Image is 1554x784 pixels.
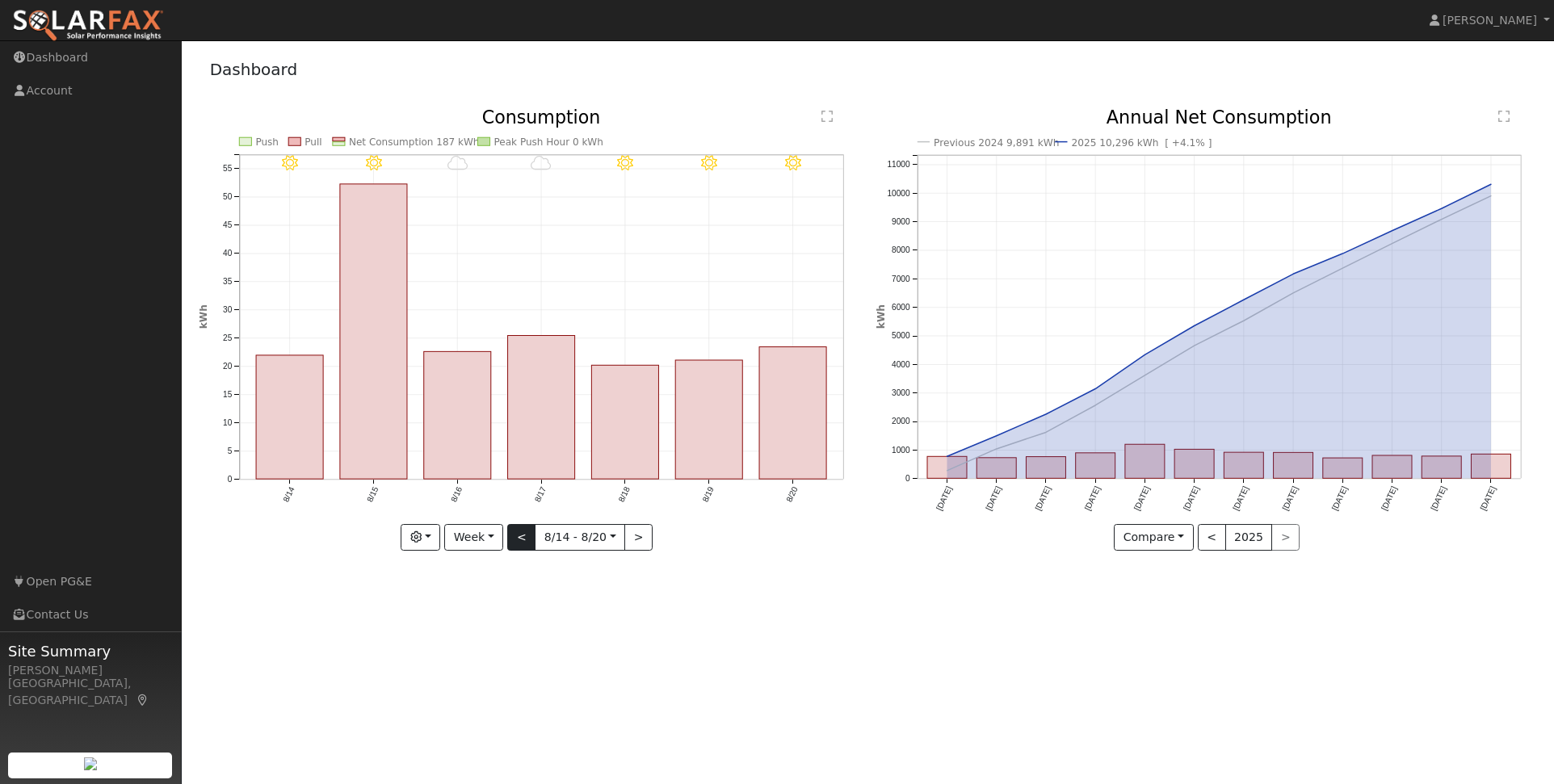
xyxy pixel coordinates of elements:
rect: onclick="" [1323,458,1363,478]
div: [GEOGRAPHIC_DATA], [GEOGRAPHIC_DATA] [8,675,173,709]
span: [PERSON_NAME] [1443,14,1537,27]
rect: onclick="" [759,347,826,480]
rect: onclick="" [1472,455,1511,479]
text: 3000 [892,388,910,397]
span: Site Summary [8,640,173,662]
rect: onclick="" [340,184,407,479]
text: [DATE] [984,485,1003,513]
text: 25 [223,333,233,342]
circle: onclick="" [944,454,951,460]
button: < [1198,524,1226,551]
button: < [507,524,535,551]
text: 8/14 [281,485,296,504]
text: [DATE] [1034,485,1053,513]
circle: onclick="" [993,433,1000,439]
text: [DATE] [1232,485,1251,513]
text: [DATE] [1132,485,1152,513]
text: 8/17 [533,485,548,504]
text: 2025 10,296 kWh [ +4.1% ] [1072,137,1212,149]
text: 5000 [892,332,910,341]
circle: onclick="" [1142,352,1149,358]
text: 30 [223,305,233,314]
text: 8000 [892,245,910,254]
rect: onclick="" [423,352,490,480]
text: Peak Push Hour 0 kWh [493,136,603,148]
circle: onclick="" [1241,297,1247,304]
rect: onclick="" [1422,456,1462,478]
text: [DATE] [1182,485,1201,513]
i: 8/16 - MostlyCloudy [447,156,467,172]
circle: onclick="" [944,467,951,474]
rect: onclick="" [976,458,1016,479]
circle: onclick="" [1340,265,1346,271]
text: 5 [227,447,232,455]
i: 8/14 - Clear [281,156,297,172]
rect: onclick="" [927,457,967,479]
text: 35 [223,277,233,286]
text: Annual Net Consumption [1107,107,1332,128]
text: 40 [223,249,233,258]
text: 55 [223,164,233,173]
i: 8/19 - Clear [701,156,717,172]
text: Previous 2024 9,891 kWh [934,137,1059,149]
circle: onclick="" [1092,386,1098,392]
text: 0 [227,475,232,484]
i: 8/15 - Clear [365,156,381,172]
text: [DATE] [1083,485,1102,513]
text: 0 [905,474,910,483]
rect: onclick="" [1174,450,1214,479]
circle: onclick="" [1241,317,1247,324]
text: 11000 [887,160,910,169]
rect: onclick="" [1274,453,1313,479]
button: 8/14 - 8/20 [535,524,625,551]
button: Week [444,524,503,551]
circle: onclick="" [1290,271,1296,278]
text: kWh [198,305,209,329]
text: 6000 [892,303,910,312]
button: 2025 [1225,524,1273,551]
img: SolarFax [12,9,164,43]
text: [DATE] [1430,485,1449,513]
text: 45 [223,220,233,229]
text: Pull [304,136,321,148]
rect: onclick="" [1027,457,1066,479]
div: [PERSON_NAME] [8,662,173,679]
text: 2000 [892,417,910,426]
text:  [821,110,833,123]
button: Compare [1114,524,1194,551]
text: 8/15 [365,485,380,504]
circle: onclick="" [1389,241,1396,247]
button: > [624,524,653,551]
circle: onclick="" [1043,430,1049,436]
text: Net Consumption 187 kWh [349,136,480,148]
text: kWh [876,304,887,329]
circle: onclick="" [1438,216,1445,223]
circle: onclick="" [1340,250,1346,257]
circle: onclick="" [1092,402,1098,409]
circle: onclick="" [1389,228,1396,234]
rect: onclick="" [256,355,323,479]
circle: onclick="" [1290,290,1296,296]
text: [DATE] [1281,485,1300,513]
text: 1000 [892,446,910,455]
circle: onclick="" [1142,372,1149,379]
circle: onclick="" [1191,342,1198,349]
rect: onclick="" [675,360,742,479]
rect: onclick="" [591,366,658,480]
circle: onclick="" [1438,205,1445,212]
text: [DATE] [934,485,954,513]
text: 50 [223,192,233,201]
text: 9000 [892,217,910,226]
text: 8/18 [616,485,631,504]
rect: onclick="" [1125,445,1165,479]
rect: onclick="" [507,336,574,480]
text: 8/16 [449,485,464,504]
circle: onclick="" [993,446,1000,452]
text: [DATE] [1330,485,1350,513]
a: Dashboard [210,60,298,79]
rect: onclick="" [1372,455,1412,478]
text:  [1499,110,1510,123]
circle: onclick="" [1191,323,1198,329]
text: 20 [223,362,233,371]
text: Consumption [482,107,601,128]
